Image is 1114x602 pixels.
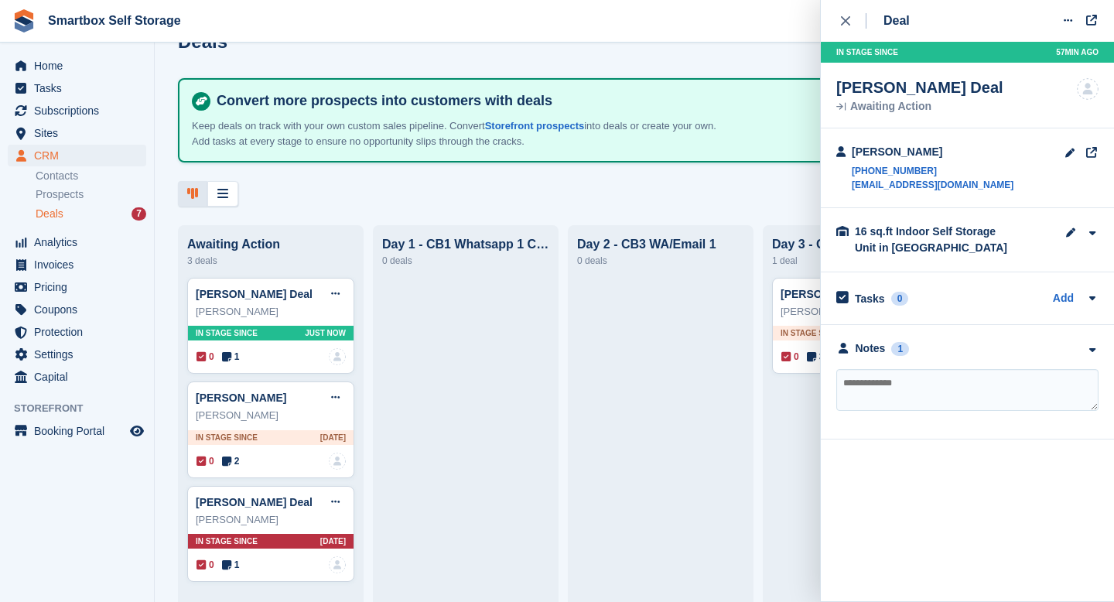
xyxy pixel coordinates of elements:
a: [EMAIL_ADDRESS][DOMAIN_NAME] [852,178,1013,192]
div: [PERSON_NAME] [196,512,346,528]
div: [PERSON_NAME] Deal [836,78,1003,97]
span: In stage since [196,535,258,547]
span: Prospects [36,187,84,202]
a: menu [8,420,146,442]
img: stora-icon-8386f47178a22dfd0bd8f6a31ec36ba5ce8667c1dd55bd0f319d3a0aa187defe.svg [12,9,36,32]
div: 1 [891,342,909,356]
span: Coupons [34,299,127,320]
div: Awaiting Action [836,101,1003,112]
a: Smartbox Self Storage [42,8,187,33]
a: menu [8,100,146,121]
span: Booking Portal [34,420,127,442]
a: menu [8,321,146,343]
span: CRM [34,145,127,166]
a: menu [8,145,146,166]
span: In stage since [836,46,898,58]
span: Capital [34,366,127,388]
a: menu [8,55,146,77]
img: deal-assignee-blank [1077,78,1099,100]
span: Deals [36,207,63,221]
a: deal-assignee-blank [329,453,346,470]
div: Day 1 - CB1 Whatsapp 1 CB2 [382,238,549,251]
span: Settings [34,344,127,365]
a: [PERSON_NAME] [PERSON_NAME] Deal [781,288,991,300]
div: 0 deals [382,251,549,270]
a: [PERSON_NAME] [196,392,286,404]
div: 0 [891,292,909,306]
span: 0 [781,350,799,364]
span: 0 [196,350,214,364]
div: 3 deals [187,251,354,270]
a: Contacts [36,169,146,183]
a: [PERSON_NAME] Deal [196,496,313,508]
div: 1 deal [772,251,939,270]
div: Deal [883,12,910,30]
span: In stage since [196,327,258,339]
div: [PERSON_NAME] [PERSON_NAME] [781,304,931,320]
span: Subscriptions [34,100,127,121]
span: In stage since [781,327,842,339]
span: 2 [222,454,240,468]
a: Deals 7 [36,206,146,222]
span: Invoices [34,254,127,275]
span: 0 [196,558,214,572]
span: Sites [34,122,127,144]
span: [DATE] [320,535,346,547]
a: menu [8,344,146,365]
div: 0 deals [577,251,744,270]
a: menu [8,77,146,99]
h2: Tasks [855,292,885,306]
a: deal-assignee-blank [329,348,346,365]
div: Day 3 - CB4 VM Email 2 [772,238,939,251]
a: menu [8,254,146,275]
span: Just now [305,327,346,339]
span: Storefront [14,401,154,416]
span: 57MIN AGO [1056,46,1099,58]
div: Awaiting Action [187,238,354,251]
a: menu [8,299,146,320]
div: [PERSON_NAME] [852,144,1013,160]
a: [PHONE_NUMBER] [852,164,1013,178]
a: Prospects [36,186,146,203]
a: deal-assignee-blank [329,556,346,573]
a: Add [1053,290,1074,308]
div: [PERSON_NAME] [196,408,346,423]
a: menu [8,276,146,298]
a: Preview store [128,422,146,440]
span: 3 [807,350,825,364]
span: [DATE] [320,432,346,443]
div: [PERSON_NAME] [196,304,346,320]
a: Storefront prospects [485,120,585,132]
span: 1 [222,350,240,364]
div: 7 [132,207,146,221]
span: Home [34,55,127,77]
a: menu [8,122,146,144]
p: Keep deals on track with your own custom sales pipeline. Convert into deals or create your own. A... [192,118,733,149]
div: 16 sq.ft Indoor Self Storage Unit in [GEOGRAPHIC_DATA] [855,224,1010,256]
span: Analytics [34,231,127,253]
div: Day 2 - CB3 WA/Email 1 [577,238,744,251]
a: menu [8,366,146,388]
span: 1 [222,558,240,572]
div: Notes [856,340,886,357]
span: 0 [196,454,214,468]
span: In stage since [196,432,258,443]
span: Tasks [34,77,127,99]
a: menu [8,231,146,253]
span: Protection [34,321,127,343]
a: [PERSON_NAME] Deal [196,288,313,300]
h4: Convert more prospects into customers with deals [210,92,1077,110]
span: Pricing [34,276,127,298]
